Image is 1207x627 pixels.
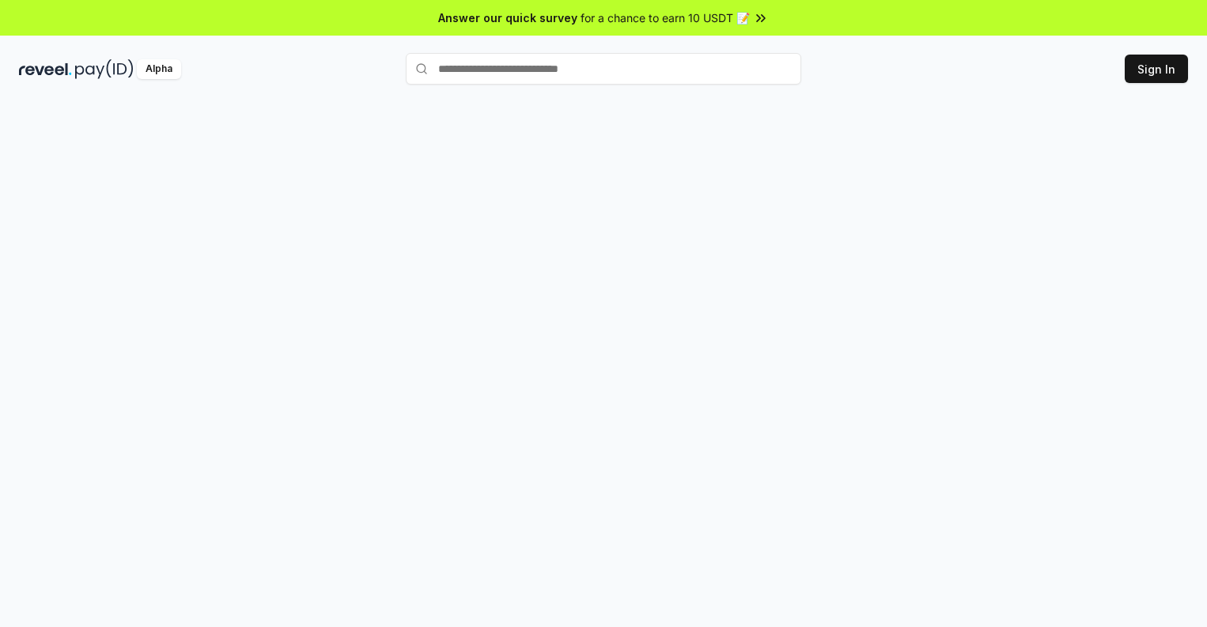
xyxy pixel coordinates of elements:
[19,59,72,79] img: reveel_dark
[75,59,134,79] img: pay_id
[581,9,750,26] span: for a chance to earn 10 USDT 📝
[438,9,577,26] span: Answer our quick survey
[137,59,181,79] div: Alpha
[1125,55,1188,83] button: Sign In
